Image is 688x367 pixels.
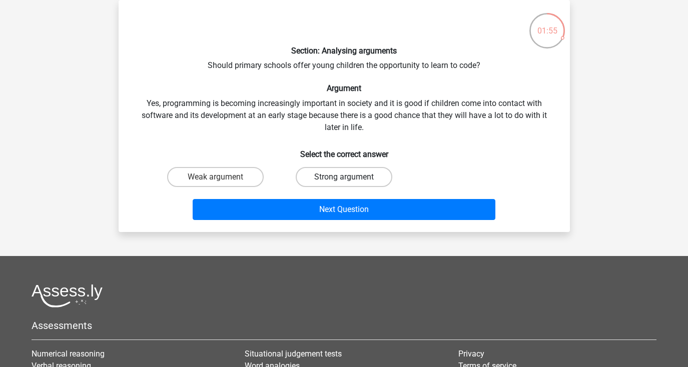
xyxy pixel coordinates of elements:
h5: Assessments [32,319,656,331]
h6: Argument [135,83,554,93]
label: Weak argument [167,167,264,187]
label: Strong argument [296,167,392,187]
h6: Select the correct answer [135,141,554,159]
button: Next Question [193,199,495,220]
div: 01:55 [528,12,566,37]
a: Situational judgement tests [245,349,342,358]
a: Privacy [458,349,484,358]
a: Numerical reasoning [32,349,105,358]
img: Assessly logo [32,284,103,307]
h6: Section: Analysing arguments [135,46,554,55]
div: Should primary schools offer young children the opportunity to learn to code? Yes, programming is... [123,8,566,224]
